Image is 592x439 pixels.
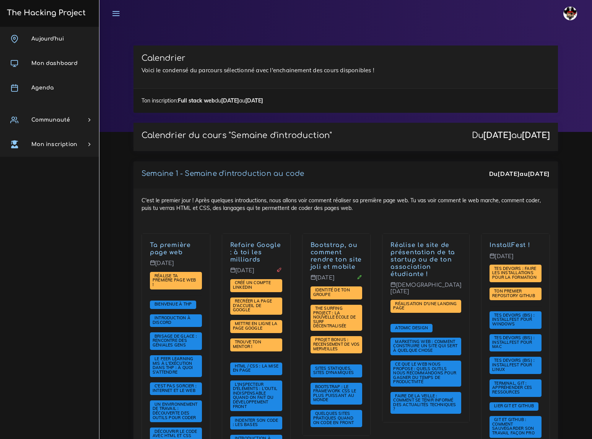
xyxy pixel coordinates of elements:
[230,242,281,263] a: Refaire Google : à toi les milliards
[153,402,198,420] span: Un environnement de travail : découverte des outils pour coder
[153,333,197,348] span: Brisage de glace : rencontre des géniales gens
[311,275,363,287] p: [DATE]
[498,170,520,177] strong: [DATE]
[141,170,304,177] a: Semaine 1 - Semaine d'introduction au code
[153,429,197,439] span: Découvrir le code avec HTML et CSS
[153,384,197,393] a: C'est pas sorcier : internet et le web
[153,301,194,307] span: Bienvenue à THP
[393,393,456,412] a: Faire de la veille : comment se tenir informé des actualités techniques ?
[233,321,278,331] a: Mettre en ligne la page Google
[178,97,215,104] strong: Full stack web
[490,253,542,265] p: [DATE]
[313,288,350,298] a: Identité de ton groupe
[492,358,535,372] a: Tes devoirs (bis) : Installfest pour Linux
[492,381,532,395] a: Terminal, Git : appréhender ces ressources
[233,280,271,290] a: Créé un compte LinkedIn
[233,418,278,428] span: Indenter son code : les bases
[141,54,550,63] h3: Calendrier
[31,117,70,123] span: Communauté
[230,267,282,280] p: [DATE]
[233,363,278,373] span: HTML / CSS : la mise en page
[492,403,536,408] span: Lier Git et Github
[393,339,457,353] a: Marketing web : comment construire un site qui sert à quelque chose
[492,289,537,299] a: Ton premier repository GitHub
[490,242,530,249] a: InstallFest !
[233,299,272,313] a: Recréer la page d'accueil de Google
[492,403,536,409] a: Lier Git et Github
[393,301,457,311] a: Réalisation d'une landing page
[313,384,356,403] a: Bootstrap : le framework CSS le plus puissant au monde
[153,334,197,348] a: Brisage de glace : rencontre des géniales gens
[313,411,356,425] a: Quelques sites pratiques quand on code en front
[390,282,461,301] p: [DEMOGRAPHIC_DATA][DATE]
[313,306,356,328] span: The Surfing Project : la nouvelle école de surf décentralisée
[233,418,278,428] a: Indenter son code : les bases
[492,358,535,372] span: Tes devoirs (bis) : Installfest pour Linux
[153,429,197,439] a: Découvrir le code avec HTML et CSS
[311,242,362,270] a: Bootstrap, ou comment rendre ton site joli et mobile
[221,97,239,104] strong: [DATE]
[492,313,535,327] a: Tes devoirs (bis) : Installfest pour Windows
[153,356,193,375] a: Le Peer learning mis à l'exécution dans THP : à quoi s'attendre
[492,335,535,350] a: Tes devoirs (bis) : Installfest pour MAC
[150,242,191,256] a: Ta première page web
[393,325,430,330] a: Atomic Design
[563,7,577,20] img: avatar
[492,312,535,327] span: Tes devoirs (bis) : Installfest pour Windows
[150,260,202,272] p: [DATE]
[492,380,532,395] span: Terminal, Git : appréhender ces ressources
[31,141,77,147] span: Mon inscription
[313,366,356,376] span: Sites statiques, sites dynamiques
[153,402,198,421] a: Un environnement de travail : découverte des outils pour coder
[233,298,272,312] span: Recréer la page d'accueil de Google
[245,97,263,104] strong: [DATE]
[528,170,550,177] strong: [DATE]
[141,66,550,75] p: Voici le condensé du parcours sélectionné avec l'enchainement des cours disponibles !
[233,340,261,350] a: Trouve ton mentor !
[141,131,332,140] p: Calendrier du cours "Semaine d'introduction"
[472,131,550,140] div: Du au
[153,302,194,307] a: Bienvenue à THP
[313,366,356,376] a: Sites statiques, sites dynamiques
[31,85,54,91] span: Agenda
[153,273,196,287] a: Réalise ta première page web !
[483,131,511,140] strong: [DATE]
[31,60,78,66] span: Mon dashboard
[492,417,537,436] a: Git et GitHub : comment sauvegarder son travail façon pro
[489,169,550,178] div: Du au
[313,306,356,329] a: The Surfing Project : la nouvelle école de surf décentralisée
[522,131,550,140] strong: [DATE]
[393,362,456,385] a: Ce que le web nous propose : quels outils nous recommandons pour gagner du temps de productivité
[393,361,456,384] span: Ce que le web nous propose : quels outils nous recommandons pour gagner du temps de productivité
[390,242,455,277] a: Réalise le site de présentation de ta startup ou de ton association étudiante !
[492,266,538,280] a: Tes devoirs : faire les installations pour la formation
[5,9,86,17] h3: The Hacking Project
[233,382,277,409] a: L'inspecteur d'éléments : l'outil indispensable quand on fait du développement front
[233,364,278,374] a: HTML / CSS : la mise en page
[492,288,537,298] span: Ton premier repository GitHub
[153,315,190,325] a: Introduction à Discord
[492,417,537,436] span: Git et GitHub : comment sauvegarder son travail façon pro
[313,337,360,351] a: PROJET BONUS : recensement de vos merveilles
[133,88,558,112] div: Ton inscription: du au
[31,36,64,42] span: Aujourd'hui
